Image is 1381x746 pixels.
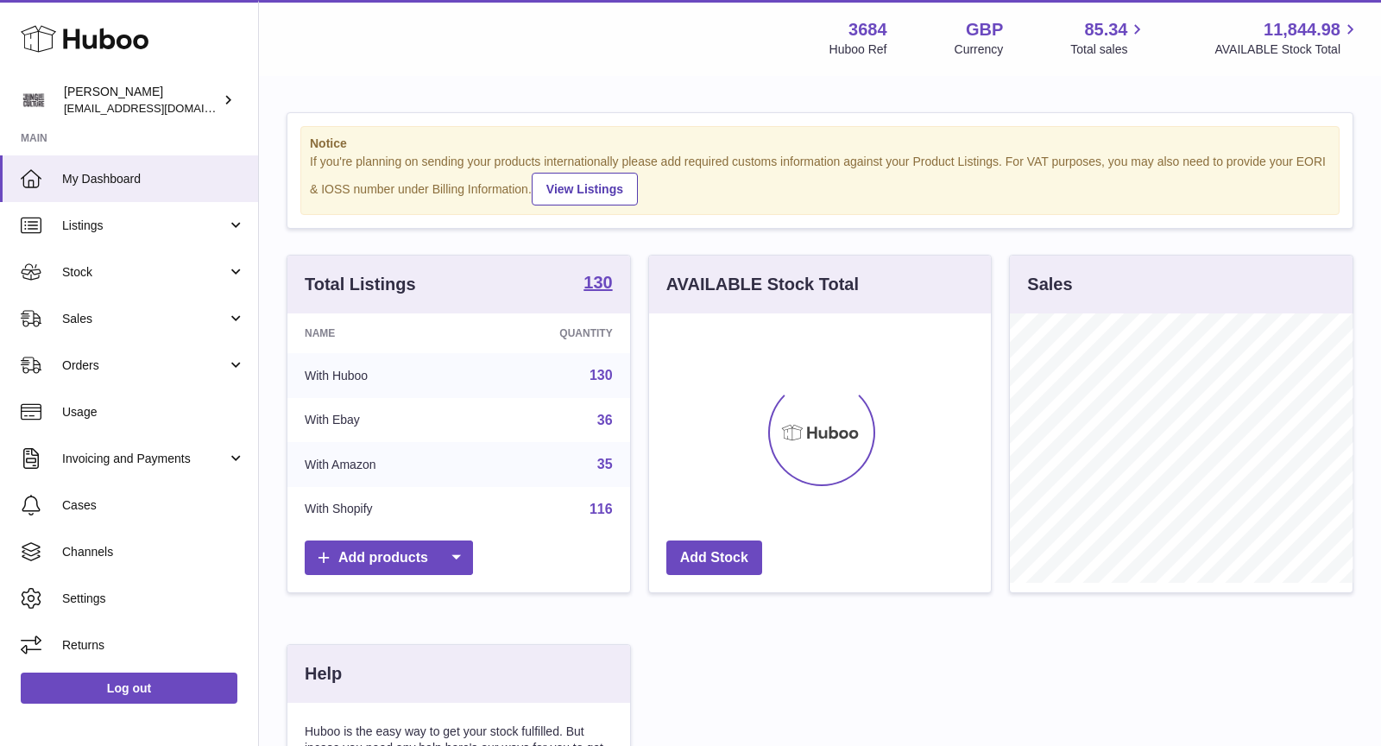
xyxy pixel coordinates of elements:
[583,274,612,291] strong: 130
[21,673,237,704] a: Log out
[21,87,47,113] img: theinternationalventure@gmail.com
[1084,18,1127,41] span: 85.34
[64,84,219,117] div: [PERSON_NAME]
[62,264,227,281] span: Stock
[62,544,245,560] span: Channels
[597,457,613,471] a: 35
[532,173,638,205] a: View Listings
[287,442,475,487] td: With Amazon
[287,313,475,353] th: Name
[287,487,475,532] td: With Shopify
[1214,41,1360,58] span: AVAILABLE Stock Total
[1027,273,1072,296] h3: Sales
[590,502,613,516] a: 116
[62,451,227,467] span: Invoicing and Payments
[310,154,1330,205] div: If you're planning on sending your products internationally please add required customs informati...
[597,413,613,427] a: 36
[62,311,227,327] span: Sales
[305,541,473,576] a: Add products
[955,41,1004,58] div: Currency
[62,404,245,420] span: Usage
[848,18,887,41] strong: 3684
[829,41,887,58] div: Huboo Ref
[305,662,342,686] h3: Help
[475,313,630,353] th: Quantity
[966,18,1003,41] strong: GBP
[62,357,227,374] span: Orders
[1214,18,1360,58] a: 11,844.98 AVAILABLE Stock Total
[287,398,475,443] td: With Ebay
[1070,41,1147,58] span: Total sales
[62,497,245,514] span: Cases
[1070,18,1147,58] a: 85.34 Total sales
[287,353,475,398] td: With Huboo
[590,368,613,382] a: 130
[62,591,245,607] span: Settings
[583,274,612,294] a: 130
[666,273,859,296] h3: AVAILABLE Stock Total
[64,101,254,115] span: [EMAIL_ADDRESS][DOMAIN_NAME]
[62,171,245,187] span: My Dashboard
[62,218,227,234] span: Listings
[1264,18,1340,41] span: 11,844.98
[666,541,762,576] a: Add Stock
[310,136,1330,152] strong: Notice
[305,273,416,296] h3: Total Listings
[62,637,245,654] span: Returns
